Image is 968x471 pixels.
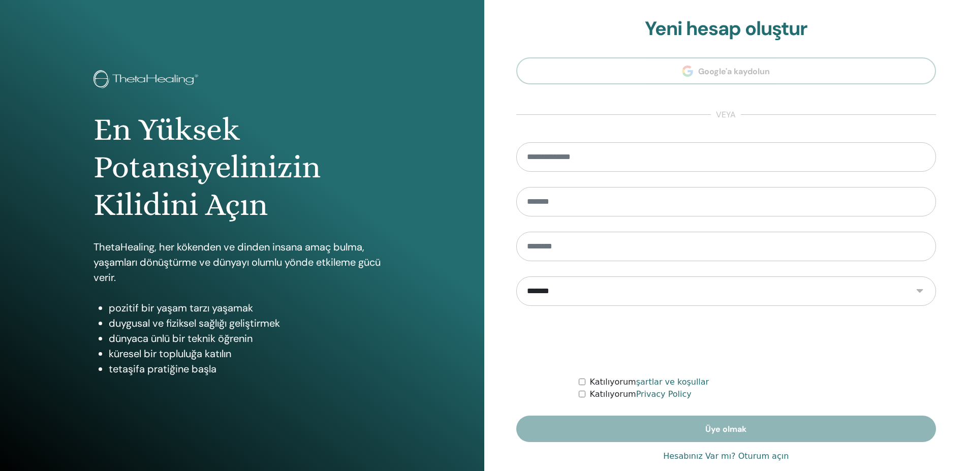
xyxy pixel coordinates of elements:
[516,17,936,41] h2: Yeni hesap oluştur
[109,316,391,331] li: duygusal ve fiziksel sağlığı geliştirmek
[109,361,391,376] li: tetaşifa pratiğine başla
[109,300,391,316] li: pozitif bir yaşam tarzı yaşamak
[636,377,709,387] a: şartlar ve koşullar
[109,346,391,361] li: küresel bir topluluğa katılın
[589,388,691,400] label: Katılıyorum
[589,376,709,388] label: Katılıyorum
[93,239,391,285] p: ThetaHealing, her kökenden ve dinden insana amaç bulma, yaşamları dönüştürme ve dünyayı olumlu yö...
[109,331,391,346] li: dünyaca ünlü bir teknik öğrenin
[93,111,391,224] h1: En Yüksek Potansiyelinizin Kilidini Açın
[663,450,789,462] a: Hesabınız Var mı? Oturum açın
[711,109,741,121] span: veya
[636,389,692,399] a: Privacy Policy
[649,321,803,361] iframe: reCAPTCHA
